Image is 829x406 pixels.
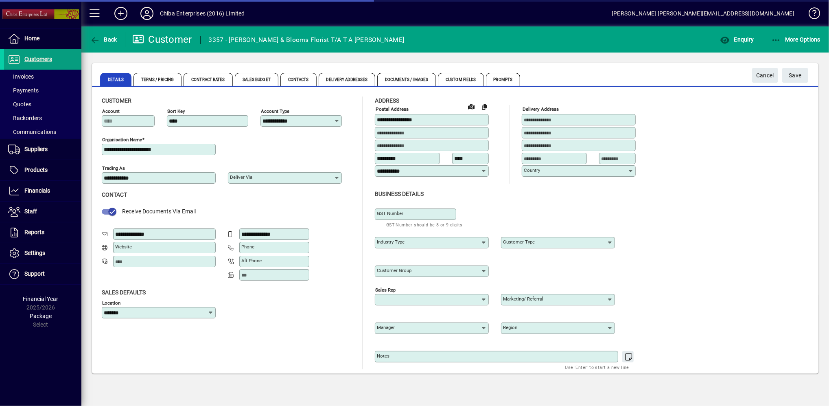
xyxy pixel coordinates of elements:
[377,211,403,216] mat-label: GST Number
[803,2,819,28] a: Knowledge Base
[377,268,411,273] mat-label: Customer group
[23,296,59,302] span: Financial Year
[102,289,146,296] span: Sales defaults
[184,73,232,86] span: Contract Rates
[30,313,52,319] span: Package
[88,32,119,47] button: Back
[4,83,81,97] a: Payments
[102,97,131,104] span: Customer
[115,244,132,250] mat-label: Website
[782,68,808,83] button: Save
[503,296,543,302] mat-label: Marketing/ Referral
[24,146,48,152] span: Suppliers
[280,73,317,86] span: Contacts
[24,208,37,215] span: Staff
[4,29,81,49] a: Home
[478,100,491,113] button: Copy to Delivery address
[235,73,278,86] span: Sales Budget
[720,36,754,43] span: Enquiry
[24,56,52,62] span: Customers
[90,36,117,43] span: Back
[4,97,81,111] a: Quotes
[4,264,81,284] a: Support
[230,174,252,180] mat-label: Deliver via
[160,7,245,20] div: Chiba Enterprises (2016) Limited
[102,191,127,198] span: Contact
[134,6,160,21] button: Profile
[377,353,389,359] mat-label: Notes
[24,250,45,256] span: Settings
[8,87,39,94] span: Payments
[241,244,254,250] mat-label: Phone
[167,108,185,114] mat-label: Sort key
[756,69,774,82] span: Cancel
[4,111,81,125] a: Backorders
[4,202,81,222] a: Staff
[4,125,81,139] a: Communications
[565,362,629,372] mat-hint: Use 'Enter' to start a new line
[718,32,756,47] button: Enquiry
[503,239,535,245] mat-label: Customer type
[8,129,56,135] span: Communications
[132,33,192,46] div: Customer
[752,68,778,83] button: Cancel
[4,160,81,180] a: Products
[8,101,31,108] span: Quotes
[319,73,376,86] span: Delivery Addresses
[122,208,196,215] span: Receive Documents Via Email
[24,167,48,173] span: Products
[100,73,131,86] span: Details
[789,69,802,82] span: ave
[102,108,120,114] mat-label: Account
[81,32,126,47] app-page-header-button: Back
[241,258,262,263] mat-label: Alt Phone
[465,100,478,113] a: View on map
[503,325,517,330] mat-label: Region
[769,32,823,47] button: More Options
[375,287,396,292] mat-label: Sales rep
[377,325,395,330] mat-label: Manager
[377,239,405,245] mat-label: Industry type
[377,73,436,86] span: Documents / Images
[4,181,81,201] a: Financials
[24,35,39,42] span: Home
[8,115,42,121] span: Backorders
[261,108,289,114] mat-label: Account Type
[133,73,182,86] span: Terms / Pricing
[108,6,134,21] button: Add
[4,70,81,83] a: Invoices
[438,73,483,86] span: Custom Fields
[8,73,34,80] span: Invoices
[209,33,405,46] div: 3357 - [PERSON_NAME] & Blooms Florist T/A T A [PERSON_NAME]
[612,7,794,20] div: [PERSON_NAME] [PERSON_NAME][EMAIL_ADDRESS][DOMAIN_NAME]
[375,191,424,197] span: Business details
[524,167,540,173] mat-label: Country
[24,270,45,277] span: Support
[102,300,120,305] mat-label: Location
[4,139,81,160] a: Suppliers
[24,187,50,194] span: Financials
[4,222,81,243] a: Reports
[102,165,125,171] mat-label: Trading as
[102,137,142,143] mat-label: Organisation name
[386,220,463,229] mat-hint: GST Number should be 8 or 9 digits
[486,73,521,86] span: Prompts
[375,97,399,104] span: Address
[771,36,821,43] span: More Options
[4,243,81,263] a: Settings
[789,72,792,79] span: S
[24,229,44,235] span: Reports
